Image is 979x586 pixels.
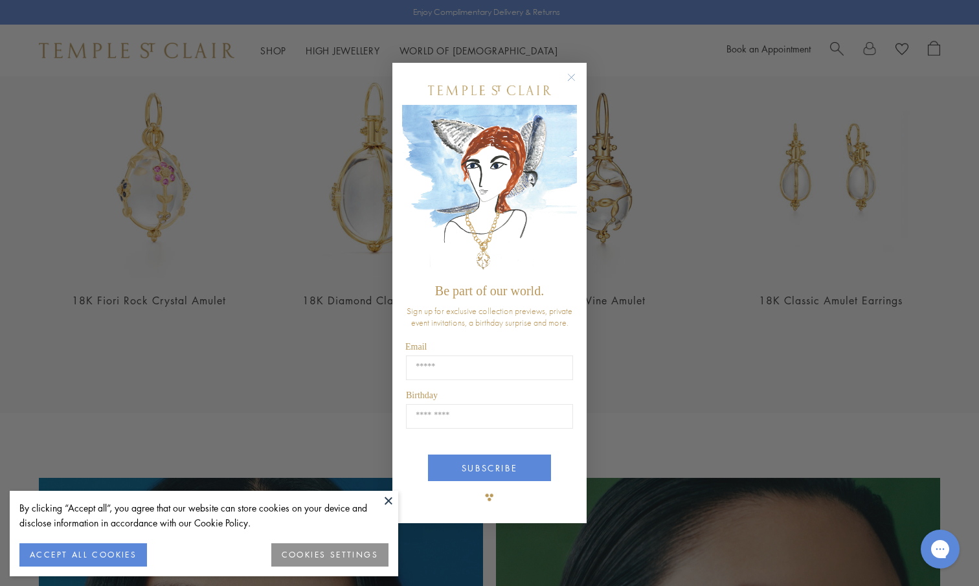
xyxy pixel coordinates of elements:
[19,543,147,567] button: ACCEPT ALL COOKIES
[570,76,586,92] button: Close dialog
[435,284,544,298] span: Be part of our world.
[406,355,573,380] input: Email
[428,85,551,95] img: Temple St. Clair
[477,484,502,510] img: TSC
[428,455,551,481] button: SUBSCRIBE
[405,342,427,352] span: Email
[271,543,388,567] button: COOKIES SETTINGS
[914,525,966,573] iframe: Gorgias live chat messenger
[402,105,577,278] img: c4a9eb12-d91a-4d4a-8ee0-386386f4f338.jpeg
[19,501,388,530] div: By clicking “Accept all”, you agree that our website can store cookies on your device and disclos...
[406,390,438,400] span: Birthday
[407,305,572,328] span: Sign up for exclusive collection previews, private event invitations, a birthday surprise and more.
